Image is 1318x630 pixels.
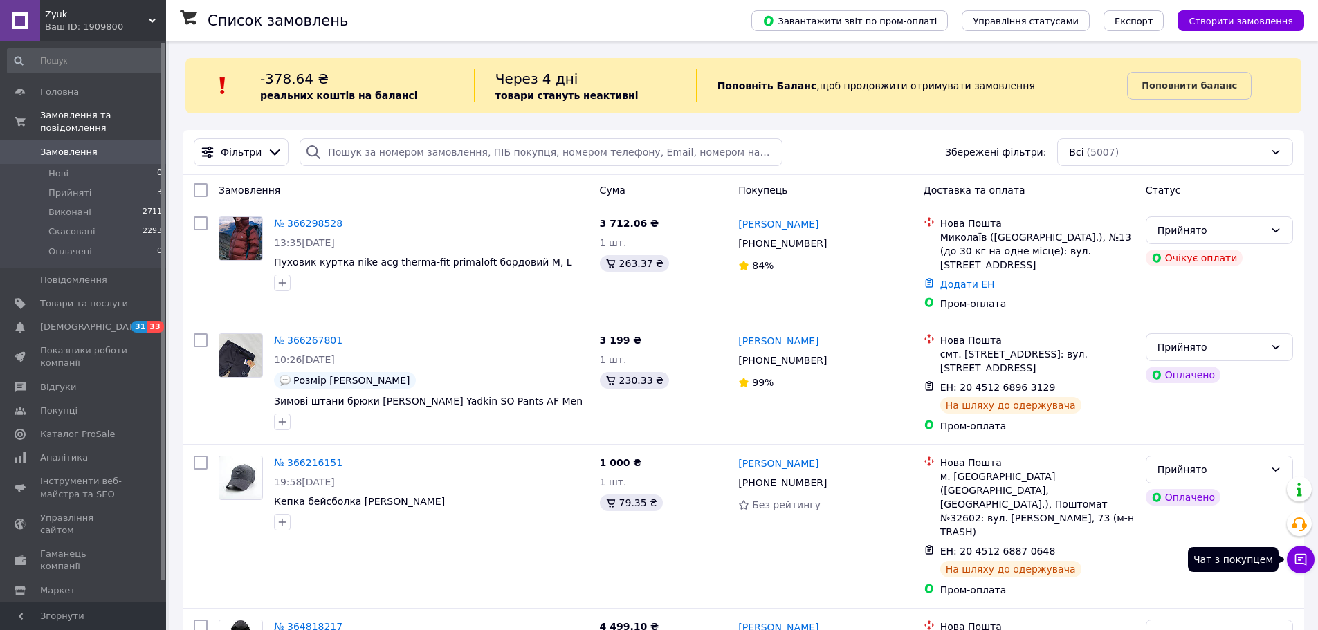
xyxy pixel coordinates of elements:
[752,260,774,271] span: 84%
[1146,489,1220,506] div: Оплачено
[219,216,263,261] a: Фото товару
[696,69,1128,102] div: , щоб продовжити отримувати замовлення
[751,10,948,31] button: Завантажити звіт по пром-оплаті
[274,396,583,407] a: Зимові штани брюки [PERSON_NAME] Yadkin SO Pants AF Men
[945,145,1046,159] span: Збережені фільтри:
[940,546,1056,557] span: ЕН: 20 4512 6887 0648
[274,257,572,268] a: Пуховик куртка nike acg therma-fit primaloft бордовий M, L
[212,75,233,96] img: :exclamation:
[752,377,774,388] span: 99%
[940,333,1135,347] div: Нова Пошта
[1087,147,1119,158] span: (5007)
[219,185,280,196] span: Замовлення
[1146,185,1181,196] span: Статус
[940,347,1135,375] div: смт. [STREET_ADDRESS]: вул. [STREET_ADDRESS]
[940,419,1135,433] div: Пром-оплата
[219,456,262,499] img: Фото товару
[600,457,642,468] span: 1 000 ₴
[1104,10,1164,31] button: Експорт
[1164,15,1304,26] a: Створити замовлення
[1157,340,1265,355] div: Прийнято
[600,354,627,365] span: 1 шт.
[208,12,348,29] h1: Список замовлень
[48,187,91,199] span: Прийняті
[274,354,335,365] span: 10:26[DATE]
[600,335,642,346] span: 3 199 ₴
[738,238,827,249] span: [PHONE_NUMBER]
[274,457,342,468] a: № 366216151
[157,187,162,199] span: 3
[738,334,818,348] a: [PERSON_NAME]
[940,230,1135,272] div: Миколаїв ([GEOGRAPHIC_DATA].), №13 (до 30 кг на одне місце): вул. [STREET_ADDRESS]
[40,146,98,158] span: Замовлення
[219,217,262,260] img: Фото товару
[1069,145,1083,159] span: Всі
[7,48,163,73] input: Пошук
[40,274,107,286] span: Повідомлення
[738,185,787,196] span: Покупець
[40,321,143,333] span: [DEMOGRAPHIC_DATA]
[940,216,1135,230] div: Нова Пошта
[274,496,445,507] a: Кепка бейсболка [PERSON_NAME]
[157,167,162,180] span: 0
[495,71,578,87] span: Через 4 дні
[40,584,75,597] span: Маркет
[600,255,669,272] div: 263.37 ₴
[274,218,342,229] a: № 366298528
[600,237,627,248] span: 1 шт.
[143,206,162,219] span: 2711
[260,90,418,101] b: реальних коштів на балансі
[143,225,162,238] span: 2293
[40,512,128,537] span: Управління сайтом
[1142,80,1237,91] b: Поповнити баланс
[600,218,659,229] span: 3 712.06 ₴
[157,245,162,258] span: 0
[1178,10,1304,31] button: Створити замовлення
[738,477,827,488] span: [PHONE_NUMBER]
[274,335,342,346] a: № 366267801
[600,372,669,389] div: 230.33 ₴
[131,321,147,333] span: 31
[40,297,128,310] span: Товари та послуги
[40,86,79,98] span: Головна
[940,561,1081,577] div: На шляху до одержувача
[600,476,627,488] span: 1 шт.
[219,456,263,500] a: Фото товару
[495,90,639,101] b: товари стануть неактивні
[738,456,818,470] a: [PERSON_NAME]
[924,185,1025,196] span: Доставка та оплата
[1115,16,1153,26] span: Експорт
[717,80,817,91] b: Поповніть Баланс
[1189,16,1293,26] span: Створити замовлення
[738,217,818,231] a: [PERSON_NAME]
[147,321,163,333] span: 33
[293,375,410,386] span: Розмір [PERSON_NAME]
[274,237,335,248] span: 13:35[DATE]
[40,381,76,393] span: Відгуки
[940,397,1081,414] div: На шляху до одержувача
[940,470,1135,539] div: м. [GEOGRAPHIC_DATA] ([GEOGRAPHIC_DATA], [GEOGRAPHIC_DATA].), Поштомат №32602: вул. [PERSON_NAME]...
[48,206,91,219] span: Виконані
[940,297,1135,311] div: Пром-оплата
[940,279,995,290] a: Додати ЕН
[962,10,1090,31] button: Управління статусами
[260,71,329,87] span: -378.64 ₴
[40,548,128,573] span: Гаманець компанії
[45,8,149,21] span: Zyuk
[1188,547,1279,572] div: Чат з покупцем
[48,245,92,258] span: Оплачені
[48,167,68,180] span: Нові
[940,456,1135,470] div: Нова Пошта
[40,452,88,464] span: Аналітика
[219,334,262,376] img: Фото товару
[973,16,1079,26] span: Управління статусами
[221,145,262,159] span: Фільтри
[219,333,263,378] a: Фото товару
[600,185,625,196] span: Cума
[1146,250,1243,266] div: Очікує оплати
[40,475,128,500] span: Інструменти веб-майстра та SEO
[40,344,128,369] span: Показники роботи компанії
[1287,546,1315,573] button: Чат з покупцем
